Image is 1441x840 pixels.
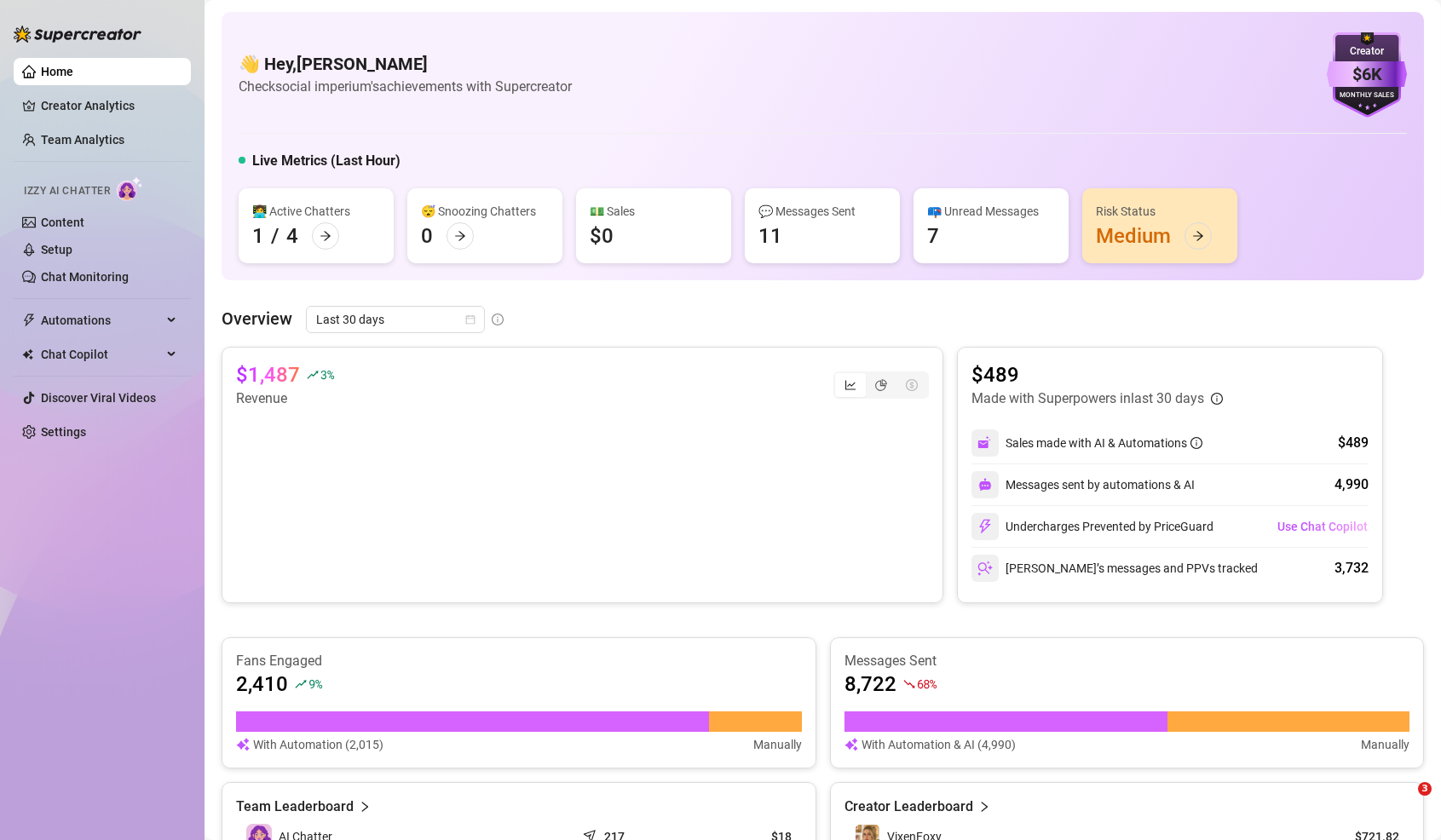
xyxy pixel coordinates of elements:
div: Messages sent by automations & AI [971,471,1195,498]
span: fall [903,678,915,690]
span: thunderbolt [22,314,36,327]
article: Revenue [236,388,333,409]
button: Use Chat Copilot [1277,513,1369,540]
div: 👩‍💻 Active Chatters [252,202,380,221]
div: 1 [252,222,264,250]
article: 8,722 [844,670,896,698]
span: Chat Copilot [41,341,162,368]
span: info-circle [1190,437,1202,449]
article: Fans Engaged [236,652,802,670]
div: 📪 Unread Messages [927,202,1055,221]
article: With Automation (2,015) [253,735,383,754]
div: Sales made with AI & Automations [1006,434,1202,452]
a: Home [41,65,73,78]
img: svg%3e [977,435,993,451]
iframe: Intercom live chat [1383,782,1424,823]
span: 9 % [308,676,321,692]
img: svg%3e [977,519,993,534]
div: $489 [1338,433,1369,453]
span: calendar [465,314,476,325]
div: [PERSON_NAME]’s messages and PPVs tracked [971,555,1258,582]
div: 11 [758,222,782,250]
div: Undercharges Prevented by PriceGuard [971,513,1213,540]
a: Setup [41,243,72,256]
img: svg%3e [844,735,858,754]
span: arrow-right [1192,230,1204,242]
div: Risk Status [1096,202,1224,221]
span: pie-chart [875,379,887,391]
img: svg%3e [978,478,992,492]
img: Chat Copilot [22,348,33,360]
img: AI Chatter [117,176,143,201]
span: line-chart [844,379,856,391]
article: With Automation & AI (4,990) [862,735,1016,754]
article: Made with Superpowers in last 30 days [971,388,1204,409]
article: Manually [753,735,802,754]
div: 0 [421,222,433,250]
div: 4,990 [1334,475,1369,495]
h5: Live Metrics (Last Hour) [252,151,401,171]
span: rise [307,369,319,381]
img: logo-BBDzfeDw.svg [14,26,141,43]
article: 2,410 [236,670,288,698]
span: info-circle [1211,393,1223,405]
span: Last 30 days [316,307,475,332]
span: right [978,797,990,817]
div: $0 [590,222,614,250]
article: Check social imperium's achievements with Supercreator [239,76,572,97]
span: Automations [41,307,162,334]
article: $489 [971,361,1223,388]
a: Creator Analytics [41,92,177,119]
a: Team Analytics [41,133,124,147]
article: Messages Sent [844,652,1410,670]
span: arrow-right [320,230,331,242]
span: rise [295,678,307,690]
div: 3,732 [1334,558,1369,578]
div: Monthly Sales [1327,90,1407,101]
span: info-circle [492,314,504,325]
article: Team Leaderboard [236,797,354,817]
div: 💵 Sales [590,202,718,221]
a: Content [41,216,84,229]
div: 4 [286,222,298,250]
div: $6K [1327,61,1407,88]
a: Settings [41,425,86,439]
span: Izzy AI Chatter [24,183,110,199]
span: 68 % [917,676,937,692]
article: $1,487 [236,361,300,388]
div: 7 [927,222,939,250]
div: segmented control [833,371,929,399]
div: 😴 Snoozing Chatters [421,202,549,221]
span: right [359,797,371,817]
img: svg%3e [977,561,993,576]
span: dollar-circle [906,379,918,391]
span: Use Chat Copilot [1277,520,1368,533]
a: Discover Viral Videos [41,391,156,405]
article: Overview [222,306,292,331]
div: Creator [1327,43,1407,60]
h4: 👋 Hey, [PERSON_NAME] [239,52,572,76]
div: 💬 Messages Sent [758,202,886,221]
img: svg%3e [236,735,250,754]
span: arrow-right [454,230,466,242]
span: 3 % [320,366,333,383]
article: Creator Leaderboard [844,797,973,817]
span: 3 [1418,782,1432,796]
article: Manually [1361,735,1409,754]
a: Chat Monitoring [41,270,129,284]
img: purple-badge-B9DA21FR.svg [1327,32,1407,118]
